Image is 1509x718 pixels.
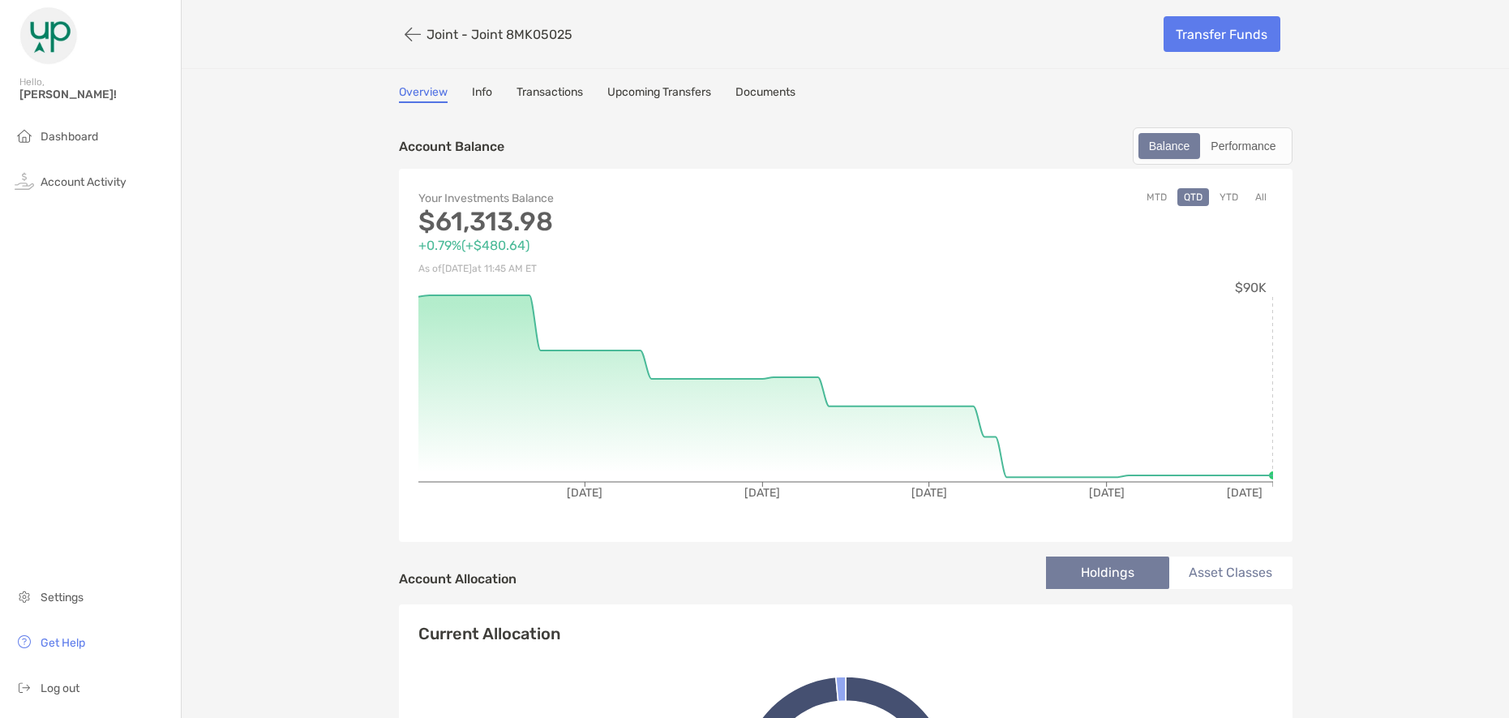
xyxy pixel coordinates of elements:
span: Log out [41,681,79,695]
span: [PERSON_NAME]! [19,88,171,101]
div: Balance [1140,135,1199,157]
a: Transfer Funds [1164,16,1280,52]
p: Account Balance [399,136,504,157]
button: QTD [1177,188,1209,206]
p: Your Investments Balance [418,188,846,209]
p: As of [DATE] at 11:45 AM ET [418,259,846,279]
button: MTD [1140,188,1173,206]
tspan: [DATE] [567,486,602,500]
a: Transactions [517,85,583,103]
a: Info [472,85,492,103]
h4: Account Allocation [399,571,517,587]
img: logout icon [15,677,34,697]
span: Get Help [41,636,85,650]
div: segmented control [1133,127,1293,165]
img: get-help icon [15,632,34,651]
tspan: [DATE] [744,486,780,500]
p: $61,313.98 [418,212,846,232]
li: Asset Classes [1169,557,1293,589]
img: household icon [15,126,34,145]
span: Dashboard [41,130,98,144]
tspan: $90K [1235,280,1267,295]
a: Upcoming Transfers [607,85,711,103]
button: All [1249,188,1273,206]
a: Overview [399,85,448,103]
p: +0.79% ( +$480.64 ) [418,235,846,256]
p: Joint - Joint 8MK05025 [427,27,572,42]
div: Performance [1202,135,1284,157]
img: Zoe Logo [19,6,78,65]
h4: Current Allocation [418,624,560,643]
tspan: [DATE] [1088,486,1124,500]
img: activity icon [15,171,34,191]
button: YTD [1213,188,1245,206]
a: Documents [735,85,795,103]
li: Holdings [1046,557,1169,589]
span: Account Activity [41,175,126,189]
tspan: [DATE] [1227,486,1263,500]
tspan: [DATE] [911,486,946,500]
img: settings icon [15,587,34,606]
span: Settings [41,591,84,604]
